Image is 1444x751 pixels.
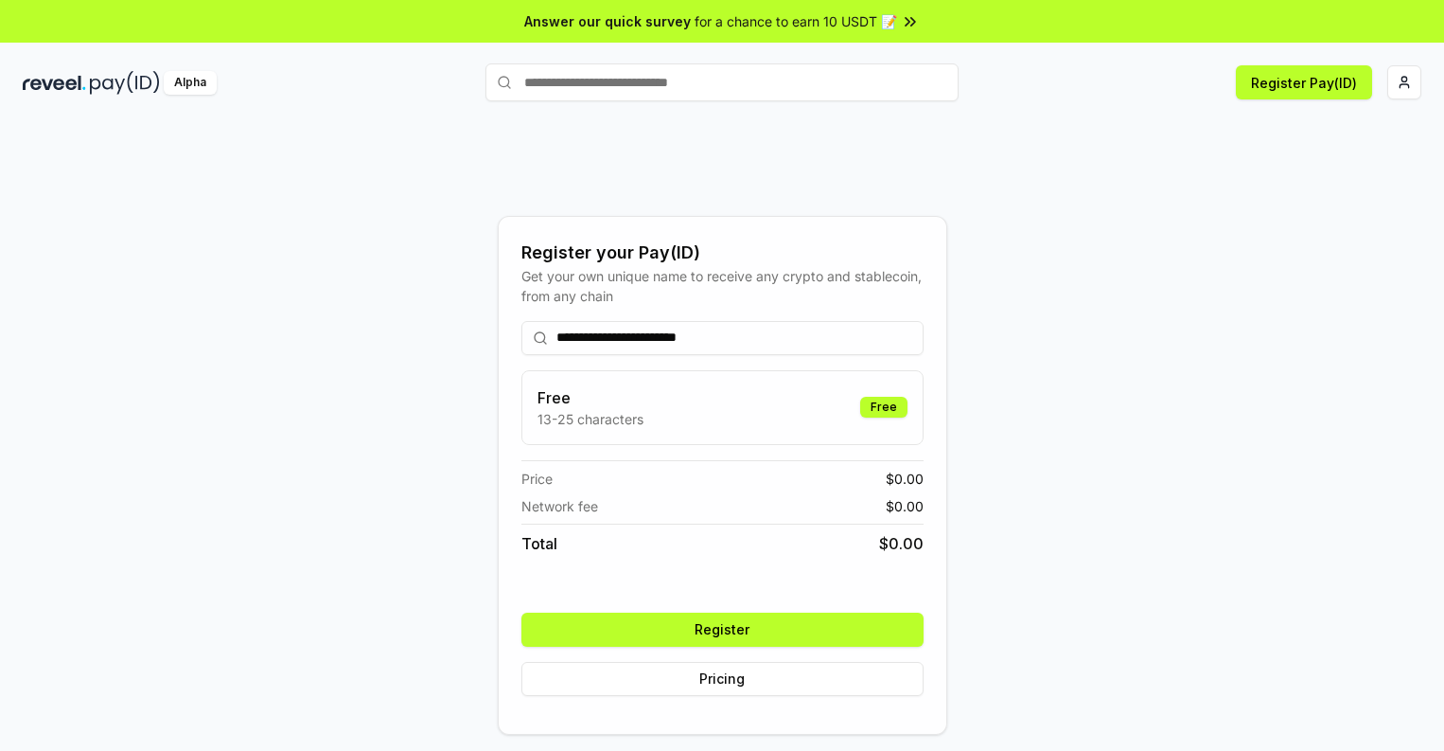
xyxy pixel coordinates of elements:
[886,496,924,516] span: $ 0.00
[164,71,217,95] div: Alpha
[1236,65,1372,99] button: Register Pay(ID)
[521,662,924,696] button: Pricing
[23,71,86,95] img: reveel_dark
[521,469,553,489] span: Price
[886,469,924,489] span: $ 0.00
[521,496,598,516] span: Network fee
[695,11,897,31] span: for a chance to earn 10 USDT 📝
[860,397,907,418] div: Free
[521,613,924,647] button: Register
[90,71,160,95] img: pay_id
[879,532,924,555] span: $ 0.00
[521,240,924,266] div: Register your Pay(ID)
[521,266,924,306] div: Get your own unique name to receive any crypto and stablecoin, from any chain
[537,386,643,409] h3: Free
[521,532,557,555] span: Total
[537,409,643,429] p: 13-25 characters
[524,11,691,31] span: Answer our quick survey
